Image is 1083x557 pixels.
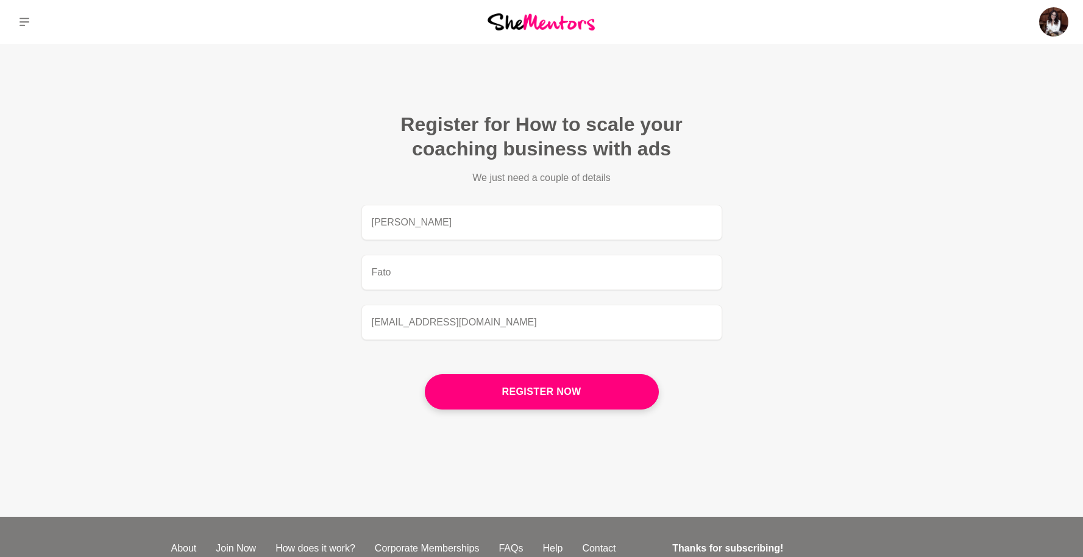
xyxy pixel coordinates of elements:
a: About [162,541,207,556]
a: Join Now [206,541,266,556]
img: She Mentors Logo [488,13,595,30]
h4: Thanks for subscribing! [672,541,904,556]
a: Corporate Memberships [365,541,489,556]
a: Contact [572,541,625,556]
img: Melissa Fato [1039,7,1068,37]
button: Register now [425,374,659,410]
input: email address [361,305,722,340]
a: Help [533,541,572,556]
p: We just need a couple of details [425,171,659,185]
a: FAQs [489,541,533,556]
a: How does it work? [266,541,365,556]
input: first name [361,205,722,240]
h2: Register for How to scale your coaching business with ads [361,112,722,161]
input: last name [361,255,722,290]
